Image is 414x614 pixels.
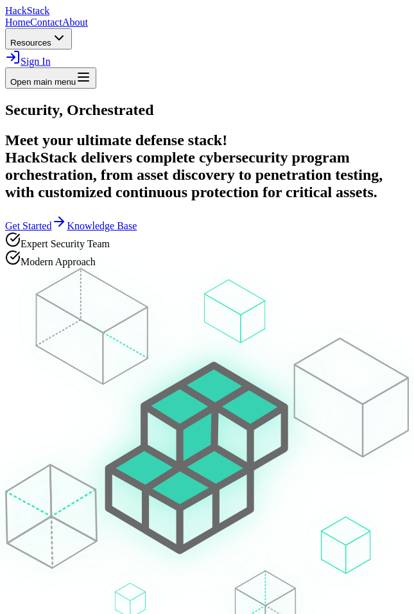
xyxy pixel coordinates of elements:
[62,17,88,28] a: About
[10,77,76,87] span: Open main menu
[10,38,51,48] span: Resources
[5,101,409,119] h1: Security,
[5,250,409,268] div: Modern Approach
[67,101,154,118] span: Orchestrated
[30,17,62,28] a: Contact
[5,17,30,28] a: Home
[5,5,49,16] span: Hack
[67,220,137,231] a: Knowledge Base
[188,132,227,148] strong: stack!
[5,232,409,250] div: Expert Security Team
[5,132,409,201] h2: Meet your ultimate defense
[5,220,67,231] a: Get Started
[5,149,383,200] span: HackStack delivers complete cybersecurity program orchestration, from asset discovery to penetrat...
[27,5,50,16] span: Stack
[5,5,49,16] a: HackStack
[21,56,51,67] span: Sign In
[5,28,72,49] button: Resources
[5,56,51,67] a: Sign In
[5,67,96,89] button: Open main menu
